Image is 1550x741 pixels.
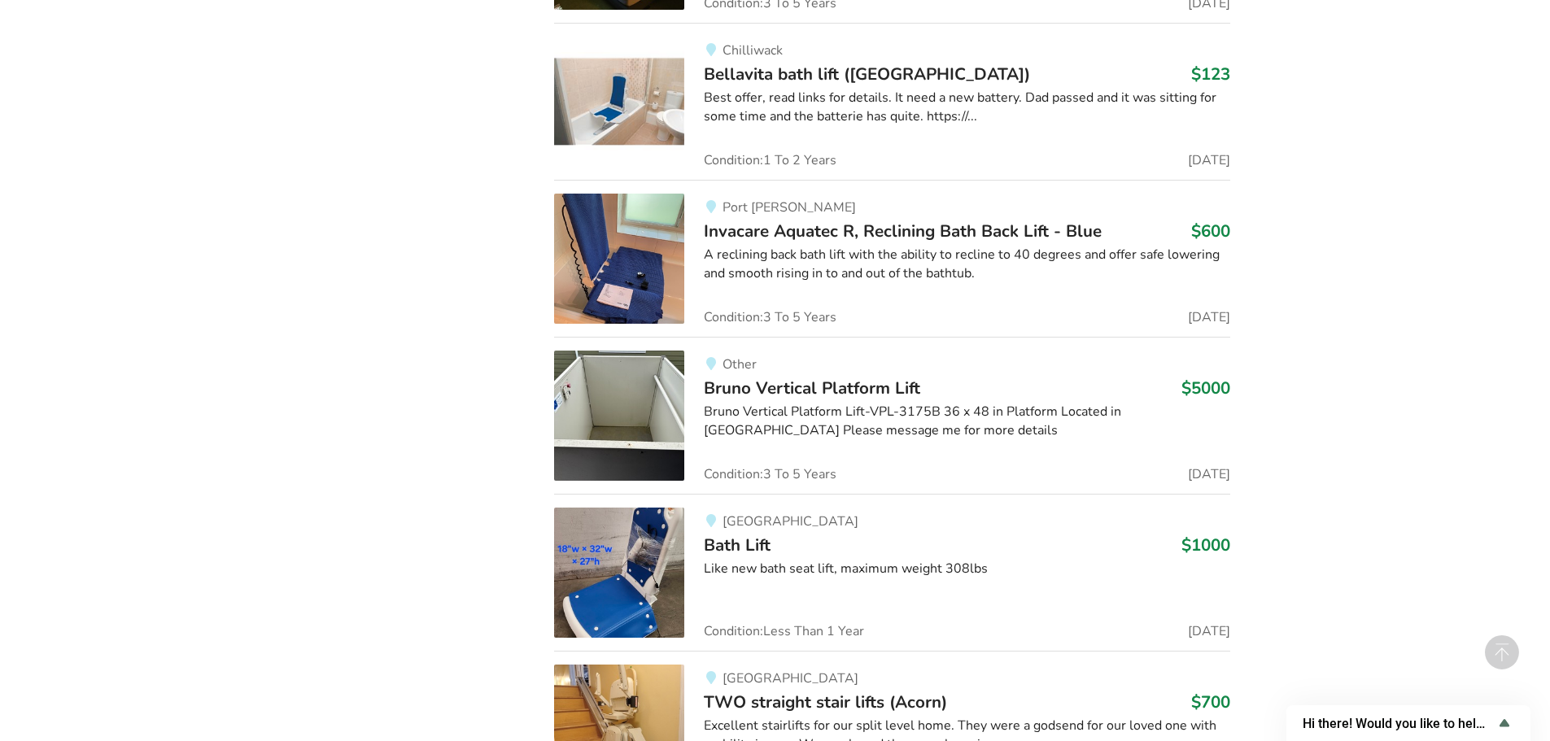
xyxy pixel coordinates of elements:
[704,311,836,324] span: Condition: 3 To 5 Years
[704,246,1230,283] div: A reclining back bath lift with the ability to recline to 40 degrees and offer safe lowering and ...
[704,560,1230,578] div: Like new bath seat lift, maximum weight 308lbs
[704,89,1230,126] div: Best offer, read links for details. It need a new battery. Dad passed and it was sitting for some...
[723,41,783,59] span: Chilliwack
[1191,220,1230,242] h3: $600
[723,512,858,530] span: [GEOGRAPHIC_DATA]
[1191,691,1230,713] h3: $700
[1188,311,1230,324] span: [DATE]
[1303,716,1495,731] span: Hi there! Would you like to help us improve AssistList?
[704,468,836,481] span: Condition: 3 To 5 Years
[704,403,1230,440] div: Bruno Vertical Platform Lift-VPL-3175B 36 x 48 in Platform Located in [GEOGRAPHIC_DATA] Please me...
[1188,154,1230,167] span: [DATE]
[723,198,856,216] span: Port [PERSON_NAME]
[704,625,864,638] span: Condition: Less Than 1 Year
[554,351,684,481] img: mobility-bruno vertical platform lift
[704,691,947,713] span: TWO straight stair lifts (Acorn)
[1188,625,1230,638] span: [DATE]
[1181,534,1230,556] h3: $1000
[1303,713,1514,733] button: Show survey - Hi there! Would you like to help us improve AssistList?
[1188,468,1230,481] span: [DATE]
[554,337,1230,494] a: mobility-bruno vertical platform liftOtherBruno Vertical Platform Lift$5000Bruno Vertical Platfor...
[554,23,1230,180] a: bathroom safety-bellavita bath lift (chilliwack)ChilliwackBellavita bath lift ([GEOGRAPHIC_DATA])...
[704,220,1102,242] span: Invacare Aquatec R, Reclining Bath Back Lift - Blue
[1181,377,1230,399] h3: $5000
[704,377,920,399] span: Bruno Vertical Platform Lift
[723,669,858,687] span: [GEOGRAPHIC_DATA]
[704,63,1030,85] span: Bellavita bath lift ([GEOGRAPHIC_DATA])
[704,154,836,167] span: Condition: 1 To 2 Years
[554,194,684,324] img: bathroom safety-invacare aquatec r, reclining bath back lift - blue
[554,37,684,167] img: bathroom safety-bellavita bath lift (chilliwack)
[554,508,684,638] img: bathroom safety-bath lift
[554,494,1230,651] a: bathroom safety-bath lift[GEOGRAPHIC_DATA]Bath Lift$1000Like new bath seat lift, maximum weight 3...
[554,180,1230,337] a: bathroom safety-invacare aquatec r, reclining bath back lift - blue Port [PERSON_NAME]Invacare Aq...
[704,534,771,556] span: Bath Lift
[1191,63,1230,85] h3: $123
[723,355,757,373] span: Other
